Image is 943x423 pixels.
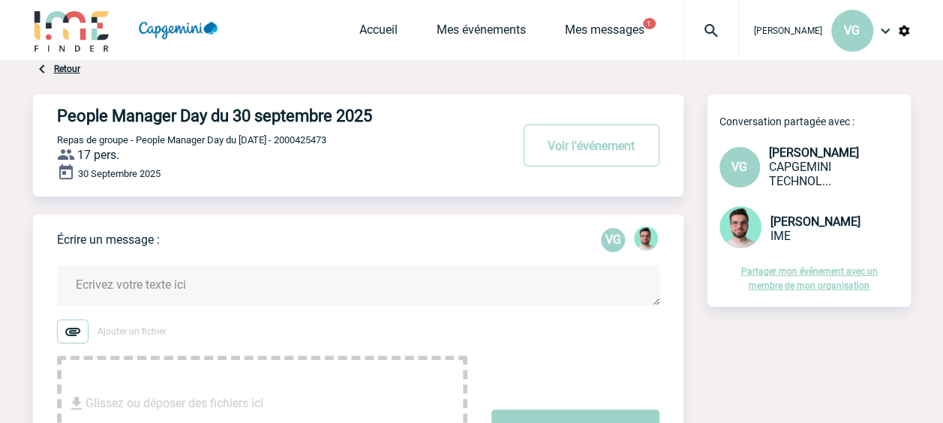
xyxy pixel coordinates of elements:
[437,22,526,43] a: Mes événements
[78,168,161,179] span: 30 Septembre 2025
[98,326,167,337] span: Ajouter un fichier
[601,228,625,252] div: Valerie GANGLOFF
[524,124,659,166] button: Voir l'événement
[54,64,80,74] a: Retour
[844,23,860,37] span: VG
[57,106,466,125] h4: People Manager Day du 30 septembre 2025
[77,148,119,162] span: 17 pers.
[719,206,761,248] img: 121547-2.png
[565,22,644,43] a: Mes messages
[33,9,111,52] img: IME-Finder
[601,228,625,252] p: VG
[359,22,398,43] a: Accueil
[770,229,791,243] span: IME
[719,115,911,127] p: Conversation partagée avec :
[634,226,658,253] div: Benjamin ROLAND
[634,226,658,250] img: 121547-2.png
[741,266,878,291] a: Partager mon événement avec un membre de mon organisation
[57,134,326,145] span: Repas de groupe - People Manager Day du [DATE] - 2000425473
[769,145,859,160] span: [PERSON_NAME]
[731,160,747,174] span: VG
[769,160,831,188] span: CAPGEMINI TECHNOLOGY SERVICES
[68,394,86,412] img: file_download.svg
[643,18,656,29] button: 1
[770,214,860,229] span: [PERSON_NAME]
[754,25,822,36] span: [PERSON_NAME]
[57,232,160,247] p: Écrire un message :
